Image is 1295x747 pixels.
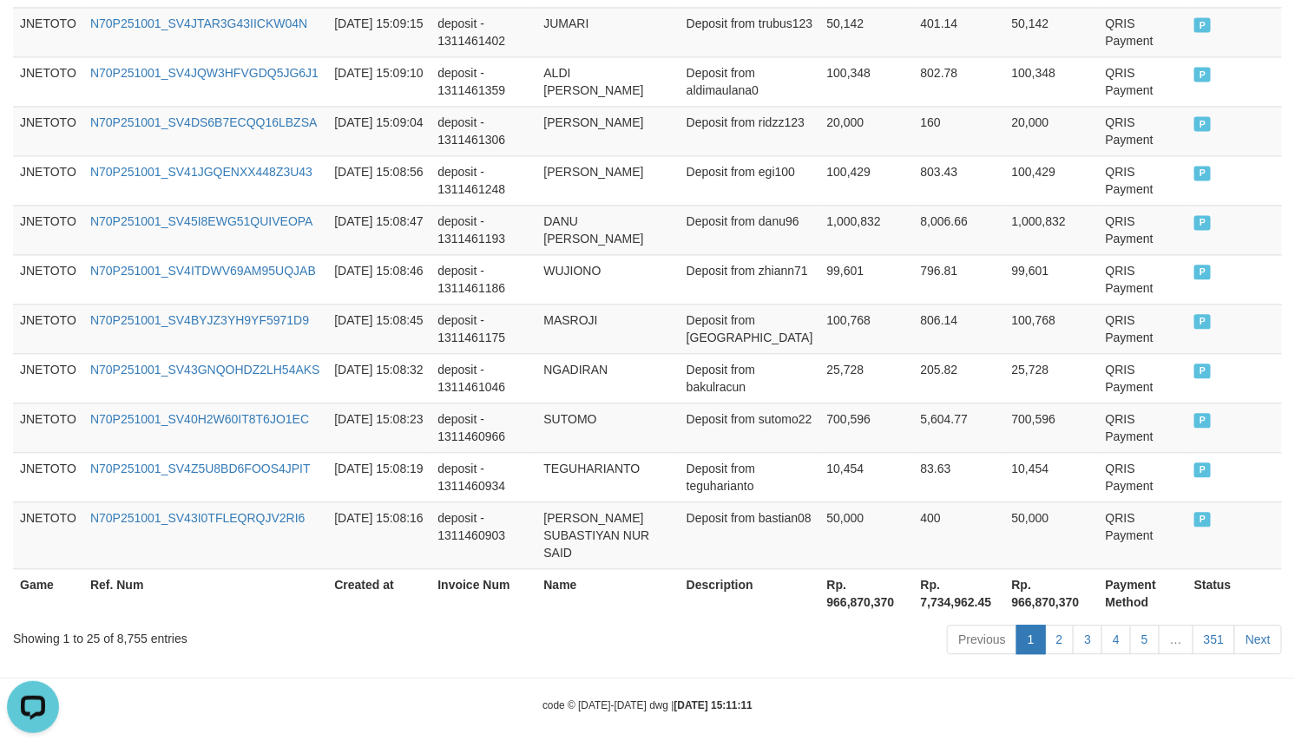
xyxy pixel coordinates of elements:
td: TEGUHARIANTO [536,452,679,501]
th: Description [680,568,820,618]
a: Next [1234,625,1282,654]
td: 83.63 [914,452,1005,501]
td: 100,429 [820,155,914,205]
td: 796.81 [914,254,1005,304]
td: [DATE] 15:08:23 [327,403,431,452]
td: [DATE] 15:08:32 [327,353,431,403]
td: ALDI [PERSON_NAME] [536,56,679,106]
td: JNETOTO [13,452,83,501]
th: Invoice Num [431,568,536,618]
a: 4 [1101,625,1131,654]
td: [DATE] 15:08:46 [327,254,431,304]
td: deposit - 1311461186 [431,254,536,304]
td: [PERSON_NAME] [536,155,679,205]
a: N70P251001_SV4DS6B7ECQQ16LBZSA [90,115,318,129]
td: QRIS Payment [1099,501,1187,568]
td: 806.14 [914,304,1005,353]
td: JNETOTO [13,353,83,403]
td: JNETOTO [13,106,83,155]
a: N70P251001_SV4JQW3HFVGDQ5JG6J1 [90,66,319,80]
a: 3 [1073,625,1102,654]
td: JNETOTO [13,501,83,568]
td: NGADIRAN [536,353,679,403]
td: 401.14 [914,7,1005,56]
td: [PERSON_NAME] SUBASTIYAN NUR SAID [536,501,679,568]
span: PAID [1194,462,1212,477]
td: QRIS Payment [1099,106,1187,155]
td: [DATE] 15:09:04 [327,106,431,155]
strong: [DATE] 15:11:11 [674,699,753,711]
td: 5,604.77 [914,403,1005,452]
td: QRIS Payment [1099,452,1187,501]
button: Open LiveChat chat widget [7,7,59,59]
a: 2 [1045,625,1075,654]
td: deposit - 1311461359 [431,56,536,106]
td: 802.78 [914,56,1005,106]
div: Showing 1 to 25 of 8,755 entries [13,623,527,647]
td: 700,596 [1005,403,1099,452]
td: JNETOTO [13,403,83,452]
td: 100,768 [820,304,914,353]
td: QRIS Payment [1099,304,1187,353]
th: Rp. 7,734,962.45 [914,568,1005,618]
a: N70P251001_SV40H2W60IT8T6JO1EC [90,412,309,426]
td: Deposit from ridzz123 [680,106,820,155]
a: N70P251001_SV4BYJZ3YH9YF5971D9 [90,313,309,327]
a: N70P251001_SV4JTAR3G43IICKW04N [90,16,307,30]
a: N70P251001_SV41JGQENXX448Z3U43 [90,165,312,179]
td: Deposit from teguharianto [680,452,820,501]
td: Deposit from aldimaulana0 [680,56,820,106]
span: PAID [1194,314,1212,329]
td: 700,596 [820,403,914,452]
span: PAID [1194,166,1212,180]
th: Ref. Num [83,568,327,618]
td: 25,728 [820,353,914,403]
td: QRIS Payment [1099,155,1187,205]
td: 100,348 [1005,56,1099,106]
td: 50,142 [820,7,914,56]
td: Deposit from zhiann71 [680,254,820,304]
td: deposit - 1311460934 [431,452,536,501]
td: MASROJI [536,304,679,353]
td: deposit - 1311461175 [431,304,536,353]
td: QRIS Payment [1099,403,1187,452]
span: PAID [1194,364,1212,378]
td: deposit - 1311461193 [431,205,536,254]
td: JNETOTO [13,254,83,304]
a: N70P251001_SV43I0TFLEQRQJV2RI6 [90,511,305,525]
td: 99,601 [1005,254,1099,304]
td: 1,000,832 [820,205,914,254]
td: 100,429 [1005,155,1099,205]
span: PAID [1194,413,1212,428]
td: [DATE] 15:09:10 [327,56,431,106]
td: [DATE] 15:08:47 [327,205,431,254]
a: 1 [1016,625,1046,654]
th: Created at [327,568,431,618]
td: [DATE] 15:08:19 [327,452,431,501]
td: QRIS Payment [1099,254,1187,304]
span: PAID [1194,265,1212,279]
td: [DATE] 15:08:56 [327,155,431,205]
td: Deposit from bakulracun [680,353,820,403]
td: Deposit from [GEOGRAPHIC_DATA] [680,304,820,353]
th: Rp. 966,870,370 [1005,568,1099,618]
td: 100,768 [1005,304,1099,353]
td: 25,728 [1005,353,1099,403]
span: PAID [1194,512,1212,527]
span: PAID [1194,215,1212,230]
td: 100,348 [820,56,914,106]
td: QRIS Payment [1099,56,1187,106]
td: 50,142 [1005,7,1099,56]
td: JUMARI [536,7,679,56]
td: 20,000 [1005,106,1099,155]
td: Deposit from danu96 [680,205,820,254]
span: PAID [1194,67,1212,82]
td: deposit - 1311461248 [431,155,536,205]
small: code © [DATE]-[DATE] dwg | [542,699,753,711]
a: N70P251001_SV4Z5U8BD6FOOS4JPIT [90,462,311,475]
td: Deposit from bastian08 [680,501,820,568]
td: 50,000 [1005,501,1099,568]
th: Status [1187,568,1282,618]
td: deposit - 1311460903 [431,501,536,568]
th: Payment Method [1099,568,1187,618]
